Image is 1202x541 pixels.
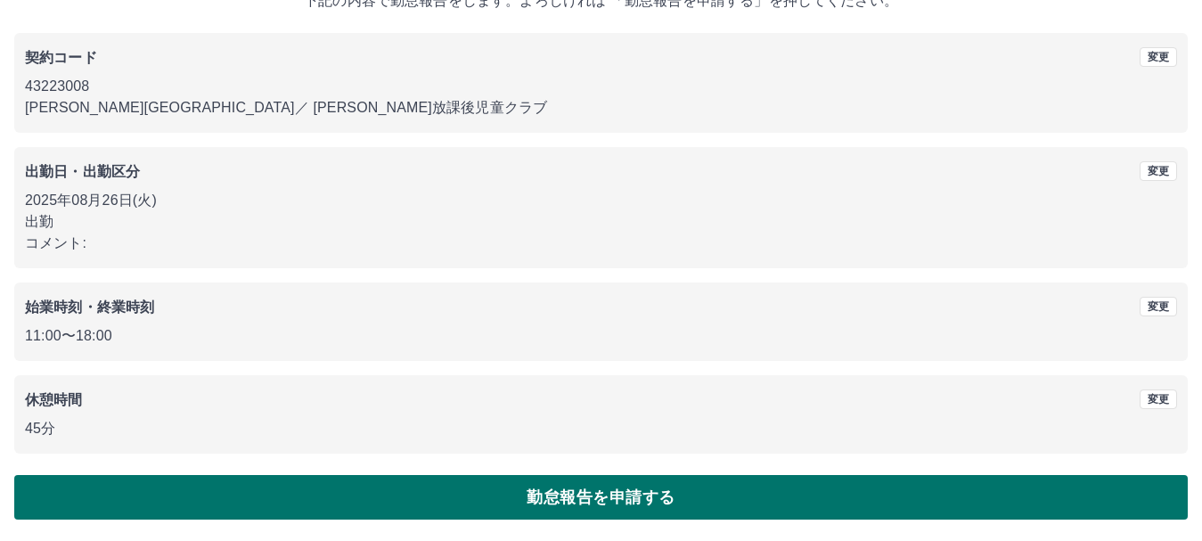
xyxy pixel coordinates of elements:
[25,76,1177,97] p: 43223008
[25,164,140,179] b: 出勤日・出勤区分
[25,97,1177,119] p: [PERSON_NAME][GEOGRAPHIC_DATA] ／ [PERSON_NAME]放課後児童クラブ
[25,190,1177,211] p: 2025年08月26日(火)
[1140,47,1177,67] button: 変更
[25,299,154,315] b: 始業時刻・終業時刻
[25,233,1177,254] p: コメント:
[1140,389,1177,409] button: 変更
[25,325,1177,347] p: 11:00 〜 18:00
[25,418,1177,439] p: 45分
[14,475,1188,520] button: 勤怠報告を申請する
[25,211,1177,233] p: 出勤
[1140,297,1177,316] button: 変更
[25,392,83,407] b: 休憩時間
[1140,161,1177,181] button: 変更
[25,50,97,65] b: 契約コード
